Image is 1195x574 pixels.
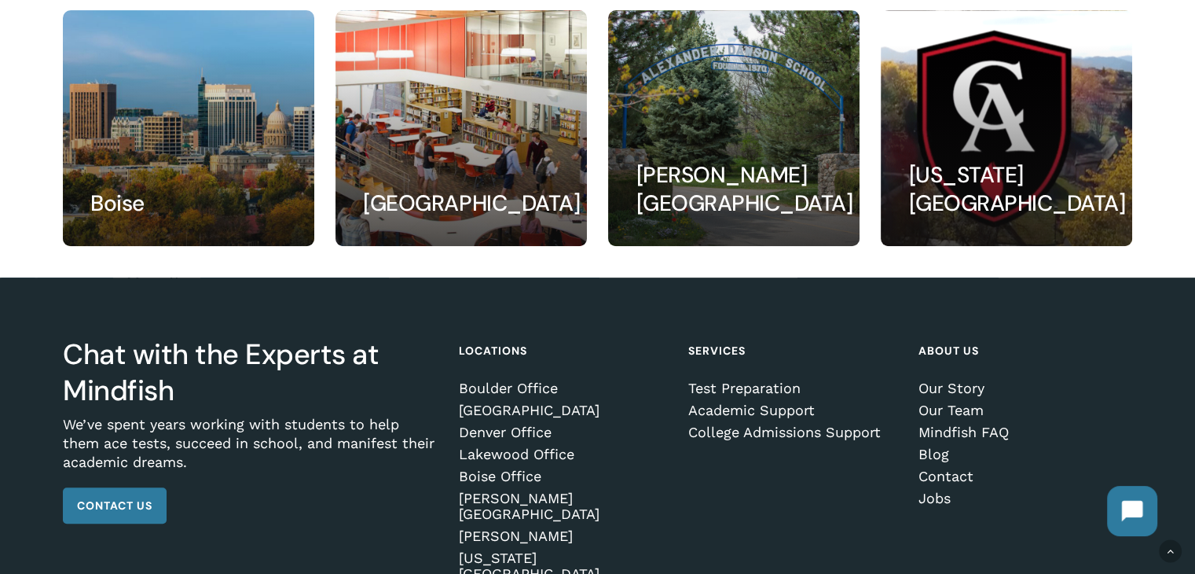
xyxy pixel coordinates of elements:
[77,498,152,513] span: Contact Us
[459,381,667,396] a: Boulder Office
[459,528,667,544] a: [PERSON_NAME]
[63,415,437,488] p: We’ve spent years working with students to help them ace tests, succeed in school, and manifest t...
[459,425,667,440] a: Denver Office
[688,425,896,440] a: College Admissions Support
[63,337,437,409] h3: Chat with the Experts at Mindfish
[688,403,896,418] a: Academic Support
[63,488,167,524] a: Contact Us
[918,337,1127,365] h4: About Us
[918,403,1127,418] a: Our Team
[459,337,667,365] h4: Locations
[918,381,1127,396] a: Our Story
[918,469,1127,484] a: Contact
[918,447,1127,462] a: Blog
[459,447,667,462] a: Lakewood Office
[688,381,896,396] a: Test Preparation
[459,491,667,522] a: [PERSON_NAME][GEOGRAPHIC_DATA]
[688,337,896,365] h4: Services
[459,469,667,484] a: Boise Office
[918,425,1127,440] a: Mindfish FAQ
[839,470,1173,552] iframe: Chatbot
[459,403,667,418] a: [GEOGRAPHIC_DATA]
